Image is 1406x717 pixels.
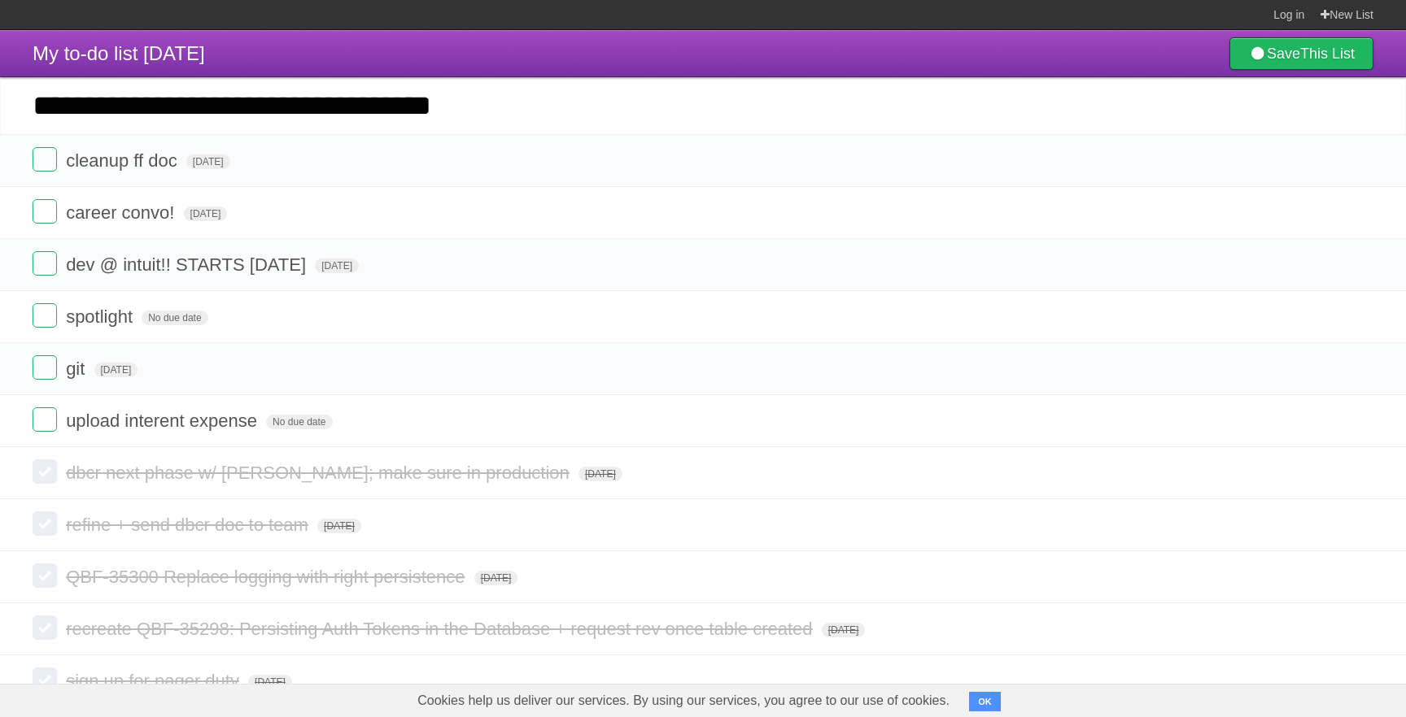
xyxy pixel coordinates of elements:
[1300,46,1355,62] b: This List
[33,563,57,588] label: Done
[33,511,57,536] label: Done
[33,355,57,380] label: Done
[94,363,138,377] span: [DATE]
[33,459,57,484] label: Done
[66,411,261,431] span: upload interent expense
[66,463,574,483] span: dbcr next phase w/ [PERSON_NAME]; make sure in production
[66,515,312,535] span: refine + send dbcr doc to team
[66,306,137,327] span: spotlight
[66,671,243,691] span: sign up for pager duty
[248,675,292,689] span: [DATE]
[969,692,1001,711] button: OK
[579,467,622,481] span: [DATE]
[33,147,57,172] label: Done
[66,567,469,587] span: QBF-35300 Replace logging with right persistence
[317,519,361,533] span: [DATE]
[1229,37,1373,70] a: SaveThis List
[33,615,57,640] label: Done
[66,202,178,223] span: career convo!
[186,154,230,169] span: [DATE]
[66,254,310,275] span: dev @ intuit!! STARTS [DATE]
[33,42,205,64] span: My to-do list [DATE]
[33,303,57,328] label: Done
[33,199,57,224] label: Done
[266,415,332,429] span: No due date
[66,619,816,639] span: recreate QBF-35298: Persisting Auth Tokens in the Database + request rev once table created
[822,623,866,637] span: [DATE]
[66,358,89,379] span: git
[315,259,359,273] span: [DATE]
[33,667,57,692] label: Done
[142,311,207,325] span: No due date
[401,684,966,717] span: Cookies help us deliver our services. By using our services, you agree to our use of cookies.
[66,150,181,171] span: cleanup ff doc
[33,407,57,432] label: Done
[33,251,57,276] label: Done
[184,206,228,221] span: [DATE]
[474,571,518,585] span: [DATE]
